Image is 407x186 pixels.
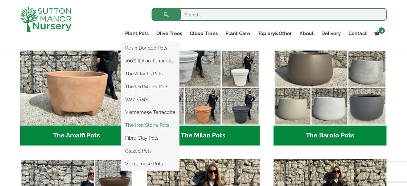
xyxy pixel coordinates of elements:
[121,29,153,38] a: Plant Pots
[344,29,370,38] a: Contact
[254,29,295,38] a: Topiary&Other
[121,133,179,143] a: Fibre Clay Pots
[20,126,133,145] h2: The Amalfi Pots
[121,82,179,91] a: The Old Stone Pots
[273,13,386,145] a: Visit product category The Barolo Pots
[273,13,386,126] img: The Barolo Pots
[147,13,260,145] a: Visit product category The Milan Pots
[20,6,71,32] img: logo
[378,27,385,34] span: 2
[295,29,317,38] a: About
[20,13,133,145] a: Visit product category The Amalfi Pots
[121,120,179,130] a: The Iron Stone Pots
[186,29,221,38] a: Cloud Trees
[121,159,179,169] a: Vietnamese Pots
[147,13,260,126] img: The Milan Pots
[317,29,344,38] a: Delivery
[370,29,387,38] a: 2
[121,107,179,117] a: Vietnamese Terracotta
[121,56,179,66] a: 100% Italian Terracotta
[121,43,179,53] a: Resin Bonded Pots
[273,126,386,145] h2: The Barolo Pots
[121,146,179,156] a: Glazed Pots
[153,29,186,38] a: Olive Trees
[20,13,133,126] img: The Amalfi Pots
[121,69,179,79] a: The Atlantis Pots
[121,95,179,104] a: Wabi-Sabi
[221,29,254,38] a: Plant Care
[147,126,260,145] h2: The Milan Pots
[152,8,387,21] input: Search...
